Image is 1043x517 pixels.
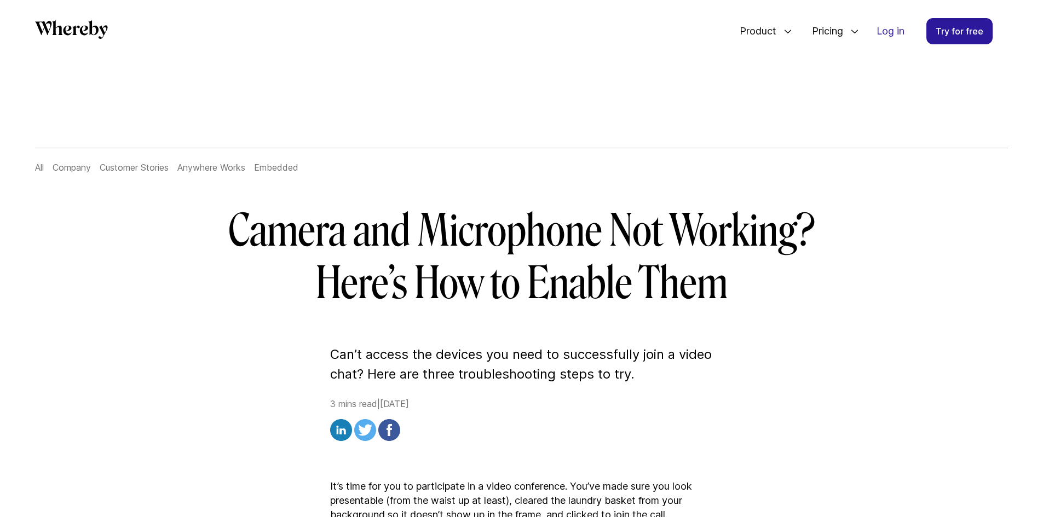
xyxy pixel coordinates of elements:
a: Log in [868,19,913,44]
span: Pricing [801,13,846,49]
div: 3 mins read | [DATE] [330,397,713,444]
h1: Camera and Microphone Not Working? Here’s How to Enable Them [206,205,837,310]
a: All [35,162,44,173]
a: Anywhere Works [177,162,245,173]
img: facebook [378,419,400,441]
a: Embedded [254,162,298,173]
p: Can’t access the devices you need to successfully join a video chat? Here are three troubleshooti... [330,345,713,384]
svg: Whereby [35,20,108,39]
a: Try for free [926,18,993,44]
a: Customer Stories [100,162,169,173]
a: Whereby [35,20,108,43]
img: linkedin [330,419,352,441]
span: Product [729,13,779,49]
a: Company [53,162,91,173]
img: twitter [354,419,376,441]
